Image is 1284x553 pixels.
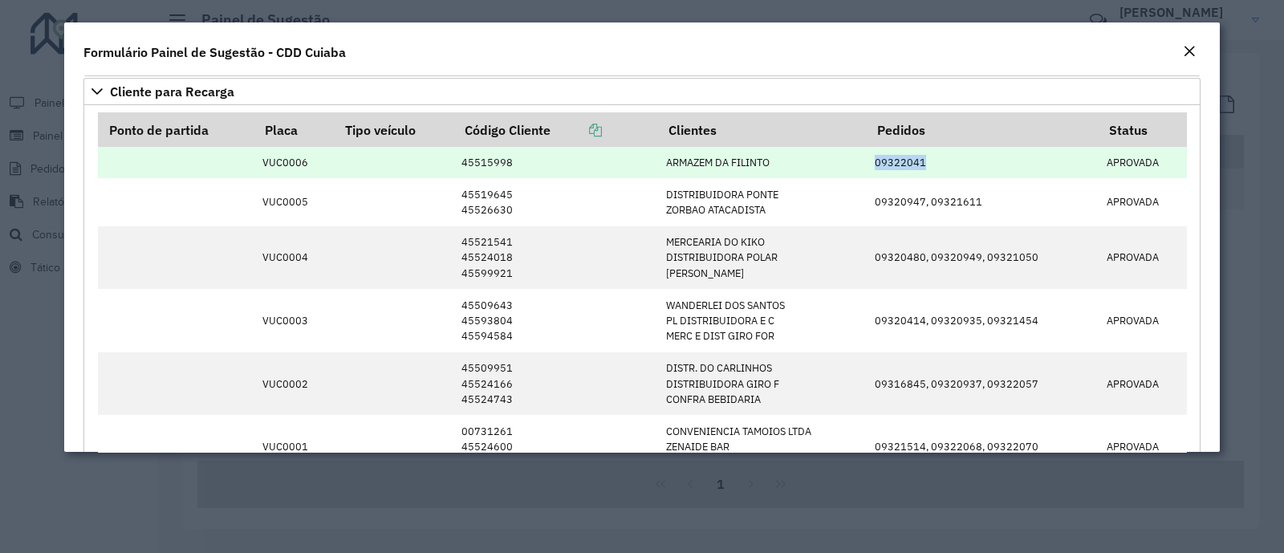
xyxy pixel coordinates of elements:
td: APROVADA [1098,352,1187,416]
th: Status [1098,112,1187,146]
td: VUC0003 [254,289,335,352]
td: 09322041 [866,147,1098,179]
td: VUC0004 [254,226,335,290]
td: 09320414, 09320935, 09321454 [866,289,1098,352]
th: Tipo veículo [335,112,453,146]
td: APROVADA [1098,289,1187,352]
span: Cliente para Recarga [110,85,234,98]
td: 45519645 45526630 [453,178,658,226]
td: VUC0005 [254,178,335,226]
th: Placa [254,112,335,146]
th: Pedidos [866,112,1098,146]
td: ARMAZEM DA FILINTO [658,147,866,179]
td: 45521541 45524018 45599921 [453,226,658,290]
td: WANDERLEI DOS SANTOS PL DISTRIBUIDORA E C MERC E DIST GIRO FOR [658,289,866,352]
td: 09320947, 09321611 [866,178,1098,226]
td: VUC0002 [254,352,335,416]
td: DISTRIBUIDORA PONTE ZORBAO ATACADISTA [658,178,866,226]
td: 09316845, 09320937, 09322057 [866,352,1098,416]
th: Clientes [658,112,866,146]
th: Código Cliente [453,112,658,146]
td: APROVADA [1098,226,1187,290]
td: MERCEARIA DO KIKO DISTRIBUIDORA POLAR [PERSON_NAME] [658,226,866,290]
td: 00731261 45524600 45583644 [453,415,658,478]
td: VUC0006 [254,147,335,179]
td: APROVADA [1098,415,1187,478]
h4: Formulário Painel de Sugestão - CDD Cuiaba [83,43,346,62]
th: Ponto de partida [98,112,254,146]
td: APROVADA [1098,147,1187,179]
td: 09321514, 09322068, 09322070 [866,415,1098,478]
td: 45509643 45593804 45594584 [453,289,658,352]
a: Copiar [551,122,602,138]
td: VUC0001 [254,415,335,478]
td: APROVADA [1098,178,1187,226]
td: CONVENIENCIA TAMOIOS LTDA ZENAIDE BAR SUPER MERCADO RESIDE [658,415,866,478]
td: 45515998 [453,147,658,179]
td: 09320480, 09320949, 09321050 [866,226,1098,290]
td: 45509951 45524166 45524743 [453,352,658,416]
em: Fechar [1183,45,1196,58]
button: Close [1178,42,1201,63]
td: DISTR. DO CARLINHOS DISTRIBUIDORA GIRO F CONFRA BEBIDARIA [658,352,866,416]
a: Cliente para Recarga [83,78,1201,105]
